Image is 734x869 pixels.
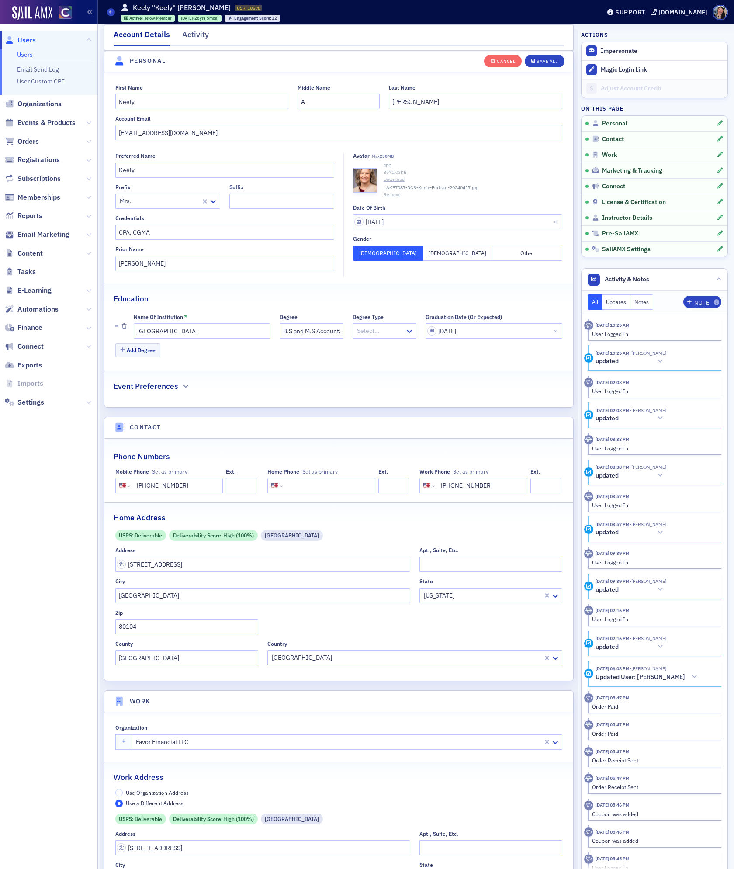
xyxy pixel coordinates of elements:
time: 7/16/2025 02:16 PM [596,635,630,641]
span: Activity & Notes [605,275,649,284]
h4: Work [130,697,150,706]
div: Address [115,831,135,837]
span: Use a Different Address [126,800,183,807]
div: Activity [584,693,593,703]
div: User Logged In [592,558,716,566]
div: Suffix [229,184,244,190]
span: Content [17,249,43,258]
div: Activity [584,827,593,837]
a: Users [17,51,33,59]
div: First Name [115,84,143,91]
button: updated [596,585,666,594]
div: 1999-03-31 00:00:00 [178,15,222,22]
div: Graduation Date (Or Expected) [426,314,502,320]
h4: Actions [581,31,608,38]
button: updated [596,642,666,651]
div: User Logged In [592,615,716,623]
div: Ext. [530,468,540,475]
span: Automations [17,305,59,314]
a: Events & Products [5,118,76,128]
button: [DOMAIN_NAME] [651,9,710,15]
a: Automations [5,305,59,314]
span: Memberships [17,193,60,202]
span: [DATE] [181,15,193,21]
div: Preferred Name [115,152,156,159]
div: Adjust Account Credit [601,85,723,93]
button: Remove [384,191,401,198]
time: 7/19/2025 09:39 PM [596,550,630,556]
input: MM/DD/YYYY [426,323,562,339]
div: 🇺🇸 [423,481,430,490]
time: 7/23/2025 03:57 PM [596,521,630,527]
div: Activity [584,855,593,864]
div: Account Details [114,29,170,46]
button: Magic Login Link [582,60,727,79]
span: USPS : [119,531,135,539]
span: Personal [602,120,627,128]
button: Impersonate [601,47,637,55]
div: Residential Street [261,814,323,824]
div: Order Paid [592,730,716,737]
span: License & Certification [602,198,666,206]
button: updated [596,414,666,423]
span: Mobile Phone [115,468,149,475]
span: SailAMX Settings [602,246,651,253]
h1: Keely "Keely" [PERSON_NAME] [133,3,231,13]
button: [DEMOGRAPHIC_DATA] [353,246,423,261]
span: USR-10698 [237,5,260,11]
span: Imports [17,379,43,388]
div: Account Email [115,115,151,122]
button: Close [550,214,562,229]
span: Work [602,151,617,159]
button: Home Phone [302,468,338,475]
div: Zip [115,609,123,616]
button: Work Phone [453,468,488,475]
h2: Phone Numbers [114,451,170,462]
img: SailAMX [59,6,72,19]
span: Settings [17,398,44,407]
input: Use a Different Address [115,800,123,807]
div: City [115,862,125,868]
h5: updated [596,586,619,594]
button: Updated User: [PERSON_NAME] [596,672,700,682]
div: Activity [584,801,593,810]
span: Instructor Details [602,214,652,222]
span: Contact [602,135,624,143]
h2: Work Address [114,772,163,783]
div: JPG [384,163,562,170]
h2: Education [114,293,149,305]
time: 7/3/2025 05:46 PM [596,802,630,808]
span: Keely Gohl [630,578,666,584]
input: Use Organization Address [115,789,123,797]
time: 8/27/2025 02:08 PM [596,407,630,413]
div: Degree [280,314,298,320]
button: updated [596,357,666,366]
div: 32 [234,16,277,21]
div: City [115,578,125,585]
div: 🇺🇸 [119,481,126,490]
a: Orders [5,137,39,146]
time: 7/3/2025 05:46 PM [596,829,630,835]
span: Organizations [17,99,62,109]
time: 7/3/2025 06:08 PM [596,665,630,672]
span: Max [372,153,394,159]
time: 7/16/2025 02:16 PM [596,607,630,613]
span: Connect [17,342,44,351]
div: (26yrs 5mos) [181,15,218,21]
button: Add Degree [115,343,161,357]
div: Save All [537,59,557,64]
a: Exports [5,360,42,370]
button: All [588,294,602,310]
span: USPS : [119,815,135,823]
button: updated [596,528,666,537]
div: Magic Login Link [601,66,723,74]
a: Organizations [5,99,62,109]
time: 8/9/2025 08:38 PM [596,464,630,470]
time: 7/3/2025 05:47 PM [596,695,630,701]
a: Subscriptions [5,174,61,183]
time: 9/24/2025 10:25 AM [596,350,630,356]
a: Finance [5,323,42,332]
div: [DOMAIN_NAME] [658,8,707,16]
div: Prior Name [115,246,144,253]
div: Deliverability Score: High (100%) [169,814,258,824]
